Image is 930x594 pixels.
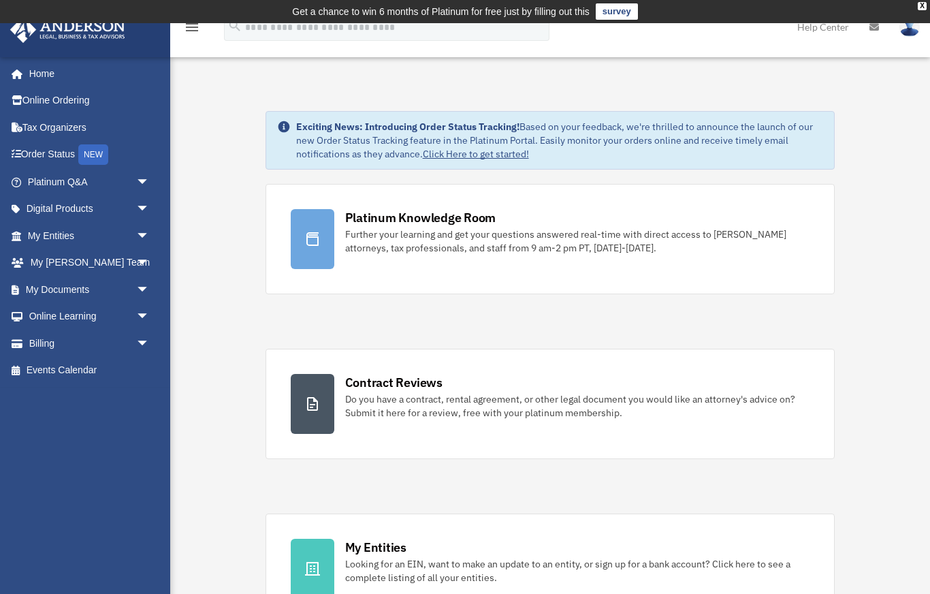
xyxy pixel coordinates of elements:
[78,144,108,165] div: NEW
[136,249,163,277] span: arrow_drop_down
[423,148,529,160] a: Click Here to get started!
[10,87,170,114] a: Online Ordering
[596,3,638,20] a: survey
[184,24,200,35] a: menu
[136,196,163,223] span: arrow_drop_down
[266,184,835,294] a: Platinum Knowledge Room Further your learning and get your questions answered real-time with dire...
[10,249,170,277] a: My [PERSON_NAME] Teamarrow_drop_down
[899,17,920,37] img: User Pic
[136,303,163,331] span: arrow_drop_down
[227,18,242,33] i: search
[10,276,170,303] a: My Documentsarrow_drop_down
[345,209,496,226] div: Platinum Knowledge Room
[10,330,170,357] a: Billingarrow_drop_down
[345,392,810,420] div: Do you have a contract, rental agreement, or other legal document you would like an attorney's ad...
[10,196,170,223] a: Digital Productsarrow_drop_down
[10,141,170,169] a: Order StatusNEW
[266,349,835,459] a: Contract Reviews Do you have a contract, rental agreement, or other legal document you would like...
[296,120,824,161] div: Based on your feedback, we're thrilled to announce the launch of our new Order Status Tracking fe...
[292,3,590,20] div: Get a chance to win 6 months of Platinum for free just by filling out this
[10,114,170,141] a: Tax Organizers
[136,330,163,358] span: arrow_drop_down
[136,168,163,196] span: arrow_drop_down
[345,374,443,391] div: Contract Reviews
[10,303,170,330] a: Online Learningarrow_drop_down
[345,557,810,584] div: Looking for an EIN, want to make an update to an entity, or sign up for a bank account? Click her...
[345,228,810,255] div: Further your learning and get your questions answered real-time with direct access to [PERSON_NAM...
[6,16,129,43] img: Anderson Advisors Platinum Portal
[10,222,170,249] a: My Entitiesarrow_drop_down
[10,357,170,384] a: Events Calendar
[10,168,170,196] a: Platinum Q&Aarrow_drop_down
[136,222,163,250] span: arrow_drop_down
[345,539,406,556] div: My Entities
[918,2,927,10] div: close
[296,121,519,133] strong: Exciting News: Introducing Order Status Tracking!
[10,60,163,87] a: Home
[184,19,200,35] i: menu
[136,276,163,304] span: arrow_drop_down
